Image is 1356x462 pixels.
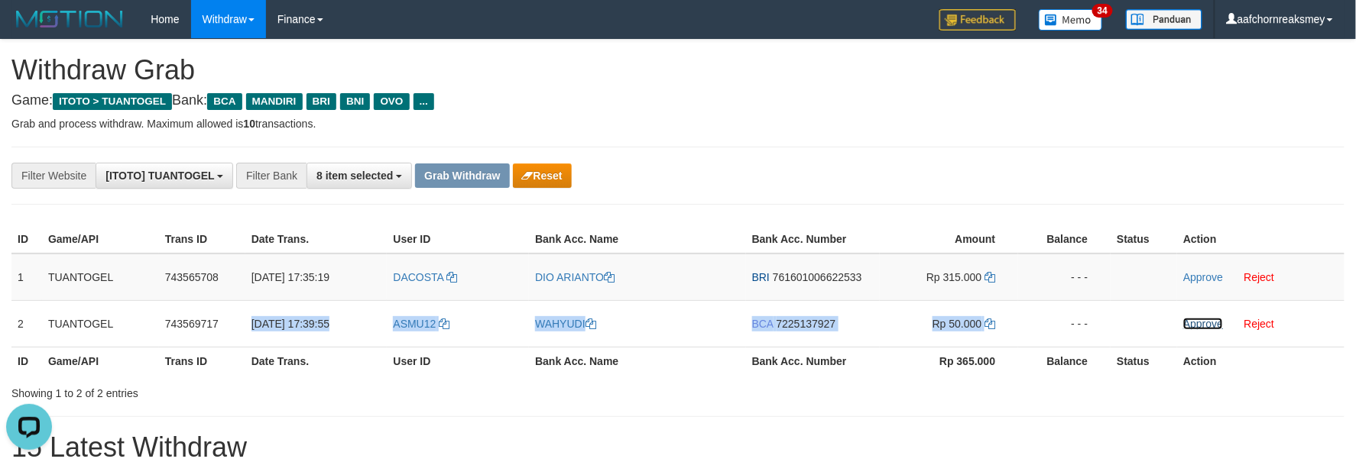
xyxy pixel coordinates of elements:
td: 2 [11,300,42,347]
span: BCA [752,318,774,330]
a: Reject [1244,271,1275,283]
span: BRI [307,93,336,110]
button: Grab Withdraw [415,163,509,188]
span: ITOTO > TUANTOGEL [53,93,172,110]
th: Status [1111,225,1177,254]
th: Date Trans. [245,347,388,375]
th: Balance [1018,225,1111,254]
button: 8 item selected [307,163,412,189]
span: Rp 315.000 [926,271,981,283]
span: Copy 7225137927 to clipboard [777,318,836,330]
a: Copy 315000 to clipboard [985,271,995,283]
th: Action [1177,347,1345,375]
span: [DATE] 17:35:19 [251,271,329,283]
img: panduan.png [1126,9,1202,30]
img: MOTION_logo.png [11,8,128,31]
a: Approve [1183,271,1223,283]
th: Game/API [42,347,159,375]
td: TUANTOGEL [42,300,159,347]
span: 743565708 [165,271,219,283]
a: DACOSTA [393,271,457,283]
div: Showing 1 to 2 of 2 entries [11,380,553,401]
td: - - - [1018,300,1111,347]
a: DIO ARIANTO [535,271,615,283]
span: BCA [207,93,242,110]
div: Filter Website [11,163,96,189]
span: MANDIRI [246,93,303,110]
td: TUANTOGEL [42,254,159,301]
a: Approve [1183,318,1223,330]
th: Amount [880,225,1019,254]
a: WAHYUDI [535,318,596,330]
a: Reject [1244,318,1275,330]
span: BRI [752,271,770,283]
span: 34 [1092,4,1113,18]
th: Date Trans. [245,225,388,254]
span: 8 item selected [316,170,393,182]
th: Action [1177,225,1345,254]
div: Filter Bank [236,163,307,189]
th: Bank Acc. Name [529,225,746,254]
span: ASMU12 [393,318,436,330]
th: Status [1111,347,1177,375]
th: Trans ID [159,225,245,254]
a: ASMU12 [393,318,449,330]
th: Bank Acc. Number [746,347,880,375]
img: Feedback.jpg [939,9,1016,31]
td: 1 [11,254,42,301]
img: Button%20Memo.svg [1039,9,1103,31]
span: OVO [374,93,409,110]
a: Copy 50000 to clipboard [985,318,995,330]
button: Open LiveChat chat widget [6,6,52,52]
th: ID [11,347,42,375]
td: - - - [1018,254,1111,301]
strong: 10 [243,118,255,130]
th: Game/API [42,225,159,254]
span: DACOSTA [393,271,443,283]
h4: Game: Bank: [11,93,1345,108]
span: BNI [340,93,370,110]
span: [ITOTO] TUANTOGEL [105,170,214,182]
th: Rp 365.000 [880,347,1019,375]
button: Reset [513,163,572,188]
span: ... [414,93,434,110]
button: [ITOTO] TUANTOGEL [96,163,233,189]
h1: Withdraw Grab [11,55,1345,86]
p: Grab and process withdraw. Maximum allowed is transactions. [11,116,1345,131]
th: Trans ID [159,347,245,375]
span: 743569717 [165,318,219,330]
th: Balance [1018,347,1111,375]
th: ID [11,225,42,254]
th: User ID [387,347,529,375]
th: User ID [387,225,529,254]
th: Bank Acc. Name [529,347,746,375]
span: [DATE] 17:39:55 [251,318,329,330]
span: Rp 50.000 [933,318,982,330]
th: Bank Acc. Number [746,225,880,254]
span: Copy 761601006622533 to clipboard [773,271,862,283]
